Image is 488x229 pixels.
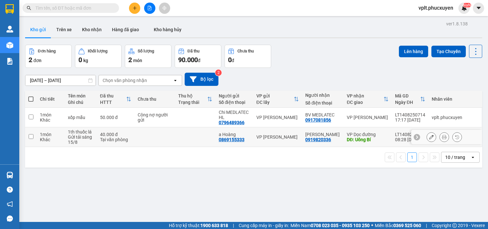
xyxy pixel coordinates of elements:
div: Ngày ĐH [395,100,420,105]
sup: 2 [215,69,222,76]
button: caret-down [473,3,484,14]
div: Mã GD [395,93,420,98]
button: Bộ lọc [185,73,218,86]
button: Khối lượng0kg [75,45,122,68]
div: 08:28 [DATE] [395,137,425,142]
span: Kho hàng hủy [154,27,181,32]
span: kg [83,58,88,63]
span: plus [133,6,137,10]
img: logo-vxr [5,4,14,14]
strong: 0708 023 035 - 0935 103 250 [311,223,370,228]
div: 1 món [40,112,61,117]
span: 0 [78,56,82,64]
div: ĐC giao [347,100,383,105]
div: a Hoàng [219,132,250,137]
span: message [7,215,13,222]
div: Số điện thoại [219,100,250,105]
span: 2 [29,56,32,64]
button: Kho nhận [77,22,107,37]
div: VP [PERSON_NAME] [256,115,299,120]
sup: NaN [463,3,471,7]
span: caret-down [476,5,482,11]
span: Hỗ trợ kỹ thuật: [169,222,228,229]
span: vplt.phucxuyen [413,4,458,12]
span: Miền Bắc [375,222,421,229]
span: aim [162,6,167,10]
button: aim [159,3,170,14]
span: đơn [33,58,41,63]
span: | [426,222,427,229]
div: Trạng thái [178,100,207,105]
button: file-add [144,3,155,14]
div: VP nhận [347,93,383,98]
div: Đã thu [100,93,126,98]
div: Gửi tải sáng 15/8 [68,134,93,145]
div: Số lượng [138,49,154,53]
div: ver 1.8.138 [446,20,468,27]
img: warehouse-icon [6,172,13,179]
img: icon-new-feature [461,5,467,11]
span: Cung cấp máy in - giấy in: [239,222,289,229]
div: LT1408250714 [395,112,425,117]
div: Chi MEDLATEC HL [219,110,250,120]
div: Chi tiết [40,96,61,102]
div: VP gửi [256,93,294,98]
div: 40.000 đ [100,132,131,137]
div: VP Dọc đường [347,132,389,137]
button: Hàng đã giao [107,22,144,37]
div: Chưa thu [138,96,172,102]
div: Ghi chú [68,100,93,105]
span: copyright [452,223,457,228]
div: Công nợ người gửi [138,112,170,123]
span: ⚪️ [371,224,373,227]
div: DĐ: Uông Bí [347,137,389,142]
img: warehouse-icon [6,42,13,49]
button: Đơn hàng2đơn [25,45,72,68]
div: 50.000 đ [100,115,131,120]
span: question-circle [7,187,13,193]
div: vplt.phucxuyen [432,115,478,120]
div: 10 / trang [445,154,465,160]
span: search [27,6,31,10]
button: Kho gửi [25,22,51,37]
svg: open [470,155,475,160]
span: Miền Nam [290,222,370,229]
div: 0796489366 [219,120,244,125]
button: Trên xe [51,22,77,37]
strong: 0369 525 060 [393,223,421,228]
div: Người nhận [305,93,340,98]
div: ĐC lấy [256,100,294,105]
button: Tạo Chuyến [431,46,466,57]
span: 0 [228,56,232,64]
span: | [233,222,234,229]
span: file-add [147,6,152,10]
img: warehouse-icon [6,26,13,32]
button: Chưa thu0đ [225,45,271,68]
button: Đã thu90.000đ [175,45,221,68]
div: 1 món [40,132,61,137]
div: Nhân viên [432,96,478,102]
div: Khối lượng [88,49,107,53]
button: Số lượng2món [125,45,171,68]
input: Tìm tên, số ĐT hoặc mã đơn [35,5,111,12]
div: HTTT [100,100,126,105]
div: Chọn văn phòng nhận [103,77,147,84]
div: Người gửi [219,93,250,98]
strong: 1900 633 818 [200,223,228,228]
div: VP [PERSON_NAME] [256,134,299,140]
div: Khác [40,137,61,142]
div: BV MEDLATEC [305,112,340,117]
span: đ [232,58,234,63]
input: Select a date range. [25,75,96,86]
span: 2 [128,56,132,64]
button: Lên hàng [399,46,428,57]
div: 0919820336 [305,137,331,142]
span: đ [198,58,200,63]
div: 1th thuốc lá [68,129,93,134]
img: solution-icon [6,58,13,65]
th: Toggle SortBy [392,91,428,108]
div: Tên món [68,93,93,98]
div: Sửa đơn hàng [427,132,436,142]
div: 0917081856 [305,117,331,123]
button: 1 [407,152,417,162]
